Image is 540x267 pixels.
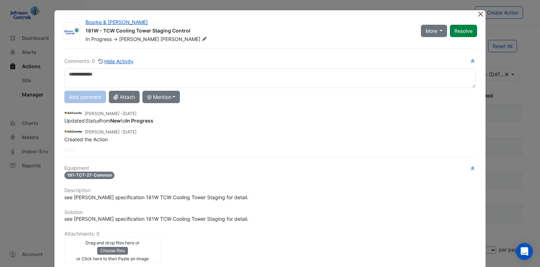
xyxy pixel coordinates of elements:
[160,36,209,43] span: [PERSON_NAME]
[97,247,128,255] button: Choose files
[64,188,476,194] h6: Description
[64,127,82,135] img: AG Coombs
[86,36,112,42] span: In Progress
[86,240,140,245] small: Drag and drop files here or
[63,28,80,35] img: Johnson Controls
[516,243,533,260] div: Open Intercom Messenger
[110,118,121,124] strong: New
[85,129,136,135] small: [PERSON_NAME] -
[64,216,248,222] span: see [PERSON_NAME] specification 181W TCW Cooling Tower Staging for detail.
[125,118,153,124] strong: In Progress
[64,109,82,117] img: AG Coombs
[64,57,134,65] div: Comments: 0
[64,209,476,215] h6: Solution
[64,165,476,171] h6: Equipment
[64,231,476,237] h6: Attachments: 0
[142,91,180,103] button: @ Mention
[425,27,437,35] span: More
[98,57,134,65] button: Hide Activity
[119,36,159,42] span: [PERSON_NAME]
[123,129,136,135] span: 2025-06-19 14:21:03
[421,25,447,37] button: More
[85,118,100,124] em: Status
[64,194,248,200] span: see [PERSON_NAME] specification 181W TCW Cooling Tower Staging for detail.
[64,172,115,179] span: 181-TCT-27-Common
[86,19,148,25] a: Bourke & [PERSON_NAME]
[477,10,484,18] button: Close
[76,256,149,261] small: or Click here to then Paste an image
[64,118,153,124] span: Updated from to
[450,25,477,37] button: Resolve
[123,111,136,116] span: 2025-06-19 14:21:30
[85,111,136,117] small: [PERSON_NAME] -
[64,136,108,142] span: Created the Action
[113,36,118,42] span: ->
[86,27,412,36] div: 181W - TCW Cooling Tower Staging Control
[109,91,140,103] button: Attach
